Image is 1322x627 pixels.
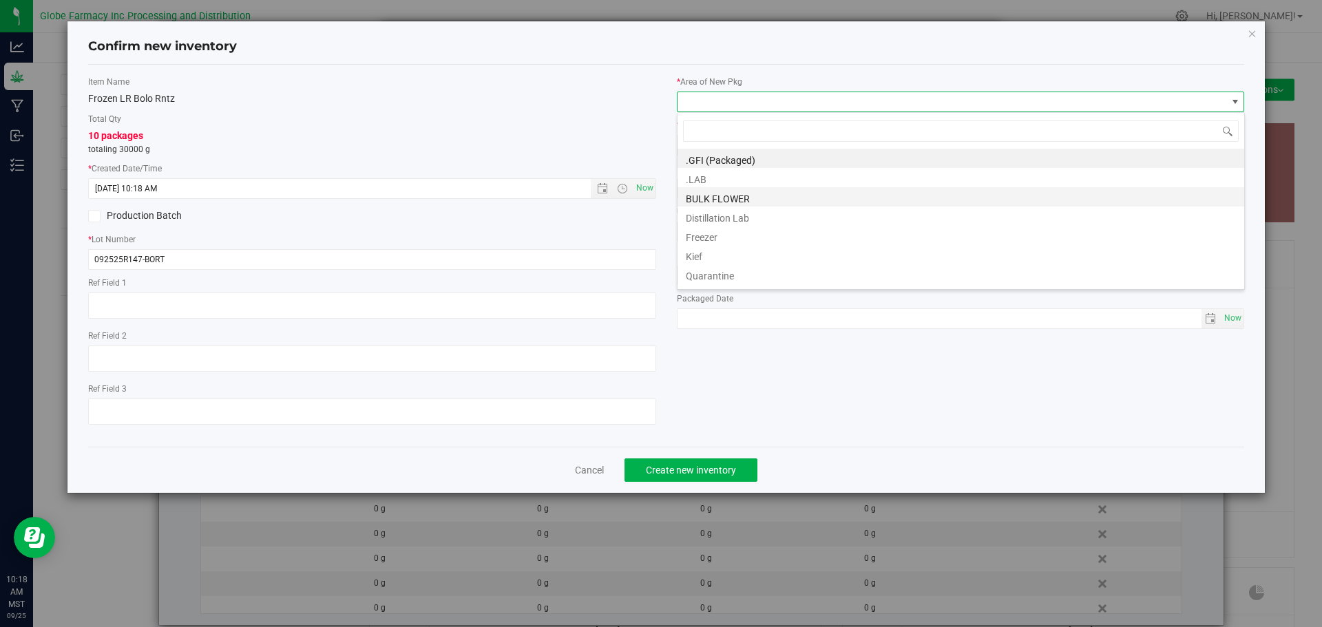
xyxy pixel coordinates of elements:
label: Packaged Date [677,293,1245,305]
label: Ref Field 3 [88,383,656,395]
label: Lot Number [88,233,656,246]
span: select [1202,309,1221,328]
p: totaling 30000 g [88,143,656,156]
div: Frozen LR Bolo Rntz [88,92,656,106]
label: Ref Field 1 [88,277,656,289]
span: Create new inventory [646,465,736,476]
label: Total Qty [88,113,656,125]
span: 10 packages [88,130,143,141]
button: Create new inventory [625,458,757,482]
span: Open the date view [591,183,614,194]
iframe: Resource center [14,517,55,558]
span: Set Current date [1221,308,1245,328]
label: Created Date/Time [88,162,656,175]
h4: Confirm new inventory [88,38,237,56]
a: Cancel [575,463,604,477]
span: Open the time view [611,183,634,194]
span: select [1221,309,1244,328]
label: Item Name [88,76,656,88]
label: Ref Field 2 [88,330,656,342]
span: Set Current date [633,178,656,198]
label: Production Batch [88,209,361,223]
label: Area of New Pkg [677,76,1245,88]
